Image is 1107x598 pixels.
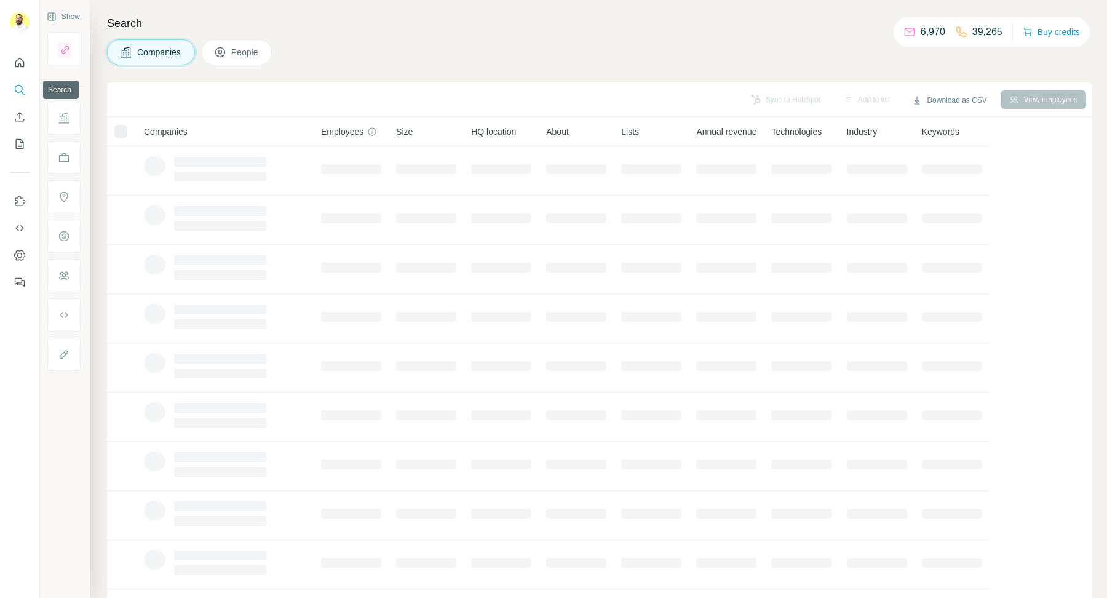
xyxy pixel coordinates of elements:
[10,133,30,155] button: My lists
[771,126,822,138] span: Technologies
[144,126,188,138] span: Companies
[107,15,1092,32] h4: Search
[231,46,260,58] span: People
[10,12,30,32] img: Avatar
[696,126,756,138] span: Annual revenue
[471,126,516,138] span: HQ location
[396,126,413,138] span: Size
[38,7,89,26] button: Show
[10,190,30,212] button: Use Surfe on LinkedIn
[903,91,995,110] button: Download as CSV
[10,271,30,293] button: Feedback
[621,126,639,138] span: Lists
[10,79,30,101] button: Search
[847,126,878,138] span: Industry
[10,217,30,239] button: Use Surfe API
[137,46,182,58] span: Companies
[972,25,1002,39] p: 39,265
[922,126,959,138] span: Keywords
[321,126,363,138] span: Employees
[10,244,30,266] button: Dashboard
[1023,23,1080,41] button: Buy credits
[921,25,945,39] p: 6,970
[10,52,30,74] button: Quick start
[10,106,30,128] button: Enrich CSV
[546,126,569,138] span: About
